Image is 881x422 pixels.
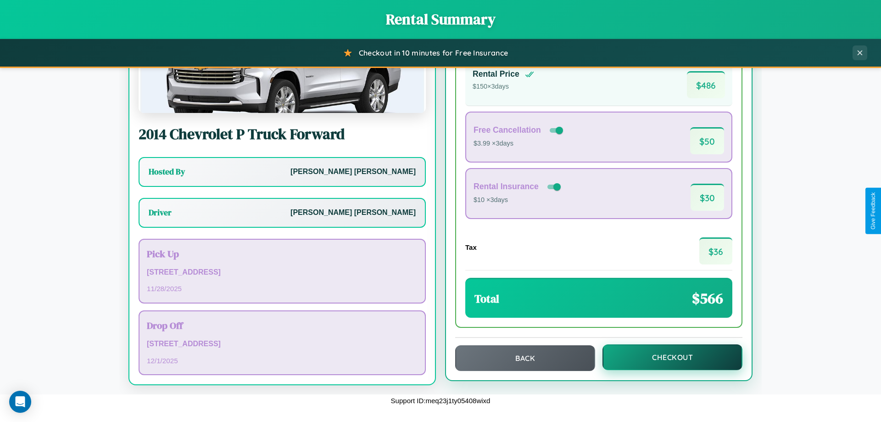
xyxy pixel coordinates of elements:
[602,344,742,370] button: Checkout
[149,166,185,177] h3: Hosted By
[474,291,499,306] h3: Total
[9,391,31,413] div: Open Intercom Messenger
[147,354,418,367] p: 12 / 1 / 2025
[147,338,418,351] p: [STREET_ADDRESS]
[474,194,563,206] p: $10 × 3 days
[455,345,595,371] button: Back
[465,243,477,251] h4: Tax
[391,394,491,407] p: Support ID: meq23j1ty05408wixd
[699,237,732,264] span: $ 36
[473,69,519,79] h4: Rental Price
[359,48,508,57] span: Checkout in 10 minutes for Free Insurance
[690,127,724,154] span: $ 50
[290,165,416,179] p: [PERSON_NAME] [PERSON_NAME]
[147,319,418,332] h3: Drop Off
[9,9,872,29] h1: Rental Summary
[147,266,418,279] p: [STREET_ADDRESS]
[147,282,418,295] p: 11 / 28 / 2025
[149,207,172,218] h3: Driver
[692,288,723,309] span: $ 566
[474,138,565,150] p: $3.99 × 3 days
[139,124,426,144] h2: 2014 Chevrolet P Truck Forward
[473,81,534,93] p: $ 150 × 3 days
[147,247,418,260] h3: Pick Up
[870,192,876,230] div: Give Feedback
[687,71,725,98] span: $ 486
[290,206,416,219] p: [PERSON_NAME] [PERSON_NAME]
[691,184,724,211] span: $ 30
[474,182,539,191] h4: Rental Insurance
[474,125,541,135] h4: Free Cancellation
